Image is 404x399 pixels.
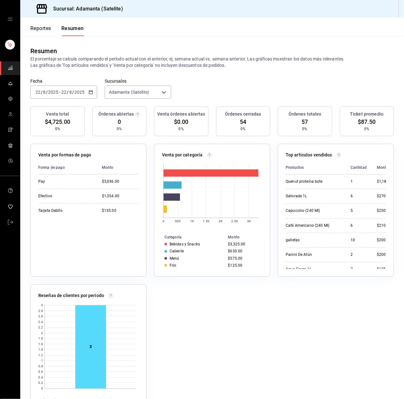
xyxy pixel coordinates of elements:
[286,223,340,228] div: Café Americano (240 Ml)
[45,117,70,126] span: $4,725.00
[41,359,43,363] text: 1
[228,263,260,268] div: $125.00
[377,193,394,199] div: $270.00
[351,252,367,257] div: 2
[286,252,340,257] div: Panini De Atún
[38,343,43,346] text: 1.6
[38,193,92,199] div: Efectivo
[59,90,60,95] span: -
[38,348,43,351] text: 1.4
[286,208,340,213] div: Capuccino (240 Ml)
[377,223,394,228] div: $210.00
[203,219,210,223] text: 1.5K
[286,161,345,174] th: Productos
[377,252,394,257] div: $200.00
[38,179,92,184] div: Pay
[157,111,205,117] h3: Venta órdenes abiertas
[240,126,246,132] span: 0%
[41,332,43,335] text: 2
[377,267,394,272] div: $175.00
[350,111,383,117] h3: Ticket promedio
[219,219,223,223] text: 2K
[351,193,367,199] div: 6
[98,111,134,117] h3: Órdenes abiertas
[175,219,181,223] text: 500
[286,193,340,199] div: Gatorade 1L
[302,117,308,126] span: 57
[190,219,194,223] text: 1K
[61,90,67,95] input: --
[97,161,139,174] th: Monto
[358,117,376,126] span: $87.50
[30,56,394,68] p: El porcentaje se calcula comparando el período actual con el anterior, ej. semana actual vs. sema...
[30,79,97,84] label: Fecha
[286,179,340,184] div: Quenut proteína bote
[41,387,43,390] text: 0
[61,25,84,36] button: Resumen
[38,309,43,313] text: 2.8
[41,304,43,307] text: 3
[38,365,43,368] text: 0.8
[38,161,97,174] th: Forma de pago
[170,249,184,253] div: Caliente
[163,219,165,223] text: 0
[38,152,91,158] p: Venta por formas de pago
[38,326,43,329] text: 2.2
[170,256,179,261] div: Menú
[46,90,48,95] span: /
[179,126,184,132] span: 0%
[102,193,139,199] div: $1,554.00
[102,179,139,184] div: $3,036.00
[38,376,43,379] text: 0.4
[109,89,149,95] span: Adamanta (Satelite)
[30,46,57,56] div: Resumen
[351,267,367,272] div: 7
[247,219,251,223] text: 3K
[228,256,260,261] div: $575.00
[225,111,261,117] h3: Órdenes cerradas
[286,267,340,272] div: Agua Epura 1L
[351,237,367,243] div: 10
[228,242,260,246] div: $3,325.00
[35,90,41,95] input: --
[38,337,43,340] text: 1.8
[377,208,394,213] div: $250.00
[43,90,46,95] input: --
[289,111,321,117] h3: Órdenes totales
[162,152,203,158] p: Venta por categoría
[351,208,367,213] div: 5
[174,117,189,126] span: $0.00
[302,126,308,132] span: 0%
[74,90,85,95] input: ----
[48,5,123,13] h3: Sucursal: Adamanta (Satelite)
[38,381,43,385] text: 0.2
[30,25,84,36] div: navigation tabs
[38,315,43,318] text: 2.6
[55,126,60,132] span: 0%
[377,237,394,243] div: $200.00
[46,111,69,117] h3: Venta total
[105,79,171,84] label: Sucursales
[345,161,372,174] th: Cantidad
[372,161,394,174] th: Monto
[72,90,74,95] span: /
[286,152,332,158] p: Top artículos vendidos
[102,208,139,213] div: $135.00
[240,117,246,126] span: 54
[38,208,92,213] div: Tarjeta Debito
[228,249,260,253] div: $630.00
[377,179,394,184] div: $1,185.00
[118,117,121,126] span: 0
[231,219,238,223] text: 2.5K
[225,234,270,241] th: Monto
[351,179,367,184] div: 1
[48,90,59,95] input: ----
[38,292,104,299] p: Reseñas de clientes por periodo
[170,263,177,268] div: Frío
[154,234,225,241] th: Categoría
[41,90,43,95] span: /
[170,242,200,246] div: Bebidas y Snacks
[38,354,43,357] text: 1.2
[364,126,369,132] span: 0%
[67,90,69,95] span: /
